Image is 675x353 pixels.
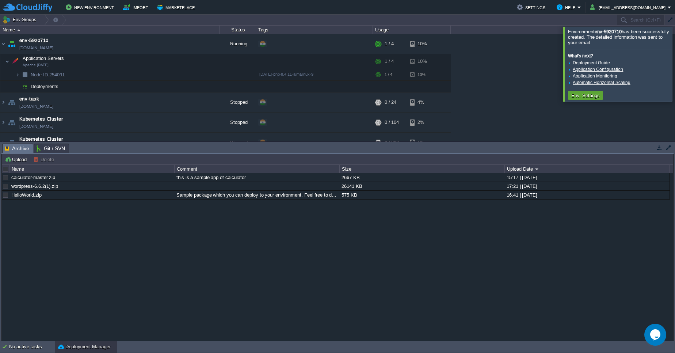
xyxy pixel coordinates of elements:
div: Name [1,26,219,34]
div: Size [340,165,504,173]
img: AMDAwAAAACH5BAEAAAAALAAAAAABAAEAAAICRAEAOw== [7,92,17,112]
a: Application ServersApache [DATE] [22,56,65,61]
div: 10% [410,54,434,69]
span: Node ID: [31,72,49,77]
div: Usage [373,26,450,34]
button: Upload [5,156,29,163]
button: Import [123,3,150,12]
a: Automatic Horizontal Scaling [573,80,630,85]
div: 15:17 | [DATE] [505,173,669,182]
span: Apache [DATE] [23,63,49,67]
div: 575 KB [340,191,504,199]
button: Delete [33,156,56,163]
div: Stopped [220,113,256,132]
div: Sample package which you can deploy to your environment. Feel free to delete and upload a package... [175,191,339,199]
a: [DOMAIN_NAME] [19,123,53,130]
span: Application Servers [22,55,65,61]
div: 26141 KB [340,182,504,190]
button: Marketplace [157,3,197,12]
div: 0 / 104 [385,113,399,132]
div: 4% [410,92,434,112]
a: calculator-master.zip [11,175,55,180]
a: Application Monitoring [573,73,617,79]
img: AMDAwAAAACH5BAEAAAAALAAAAAABAAEAAAICRAEAOw== [17,29,20,31]
span: [DATE]-php-8.4.11-almalinux-9 [259,72,313,76]
img: AMDAwAAAACH5BAEAAAAALAAAAAABAAEAAAICRAEAOw== [7,113,17,132]
a: Application Configuration [573,67,623,72]
div: 17:21 | [DATE] [505,182,669,190]
div: 1 / 4 [385,34,394,54]
img: AMDAwAAAACH5BAEAAAAALAAAAAABAAEAAAICRAEAOw== [20,69,30,80]
img: AMDAwAAAACH5BAEAAAAALAAAAAABAAEAAAICRAEAOw== [0,92,6,112]
img: AMDAwAAAACH5BAEAAAAALAAAAAABAAEAAAICRAEAOw== [20,81,30,92]
div: 16:41 | [DATE] [505,191,669,199]
button: Help [557,3,577,12]
span: 254091 [30,72,66,78]
div: Status [220,26,256,34]
button: [EMAIL_ADDRESS][DOMAIN_NAME] [590,3,668,12]
button: Env. Settings [569,92,602,99]
div: 1 / 4 [385,69,392,80]
div: 1 / 4 [385,54,394,69]
img: AMDAwAAAACH5BAEAAAAALAAAAAABAAEAAAICRAEAOw== [0,34,6,54]
div: Running [220,34,256,54]
a: wordpress-6.6.2(1).zip [11,183,58,189]
b: What's next? [568,53,593,58]
div: 2667 KB [340,173,504,182]
img: AMDAwAAAACH5BAEAAAAALAAAAAABAAEAAAICRAEAOw== [7,133,17,152]
span: [DOMAIN_NAME] [19,103,53,110]
img: AMDAwAAAACH5BAEAAAAALAAAAAABAAEAAAICRAEAOw== [0,133,6,152]
a: env-5920710 [19,37,49,44]
div: Comment [175,165,339,173]
button: Settings [517,3,548,12]
div: 2% [410,113,434,132]
div: No active tasks [9,341,55,353]
a: Kubernetes Cluster [19,136,63,143]
button: New Environment [66,3,116,12]
b: env-5920710 [595,29,622,34]
img: AMDAwAAAACH5BAEAAAAALAAAAAABAAEAAAICRAEAOw== [15,69,20,80]
img: AMDAwAAAACH5BAEAAAAALAAAAAABAAEAAAICRAEAOw== [5,54,9,69]
img: AMDAwAAAACH5BAEAAAAALAAAAAABAAEAAAICRAEAOw== [7,34,17,54]
div: 0 / 200 [385,133,399,152]
div: 0 / 24 [385,92,396,112]
span: Environment has been successfully created. The detailed information was sent to your email. [568,29,669,45]
div: Stopped [220,92,256,112]
a: env-task [19,95,39,103]
div: this is a sample app of calculator [175,173,339,182]
a: Deployment Guide [573,60,610,65]
div: Stopped [220,133,256,152]
div: 1% [410,133,434,152]
div: 10% [410,69,434,80]
span: Git / SVN [37,144,65,153]
a: Deployments [30,83,60,90]
div: Tags [256,26,373,34]
a: [DOMAIN_NAME] [19,44,53,52]
a: Node ID:254091 [30,72,66,78]
div: Name [10,165,174,173]
span: Archive [5,144,29,153]
div: Upload Date [505,165,670,173]
button: Deployment Manager [58,343,111,350]
button: Env Groups [3,15,39,25]
iframe: chat widget [644,324,668,346]
img: AMDAwAAAACH5BAEAAAAALAAAAAABAAEAAAICRAEAOw== [10,54,20,69]
a: HelloWorld.zip [11,192,42,198]
img: AMDAwAAAACH5BAEAAAAALAAAAAABAAEAAAICRAEAOw== [0,113,6,132]
img: CloudJiffy [3,3,52,12]
div: 10% [410,34,434,54]
a: Kubernetes Cluster [19,115,63,123]
img: AMDAwAAAACH5BAEAAAAALAAAAAABAAEAAAICRAEAOw== [15,81,20,92]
